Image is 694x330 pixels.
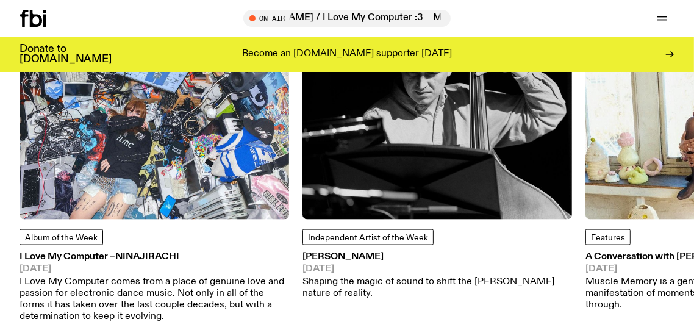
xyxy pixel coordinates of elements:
p: I Love My Computer comes from a place of genuine love and passion for electronic dance music. Not... [20,276,289,323]
h3: Donate to [DOMAIN_NAME] [20,44,112,65]
span: Ninajirachi [115,252,179,262]
span: Independent Artist of the Week [308,234,428,242]
a: Independent Artist of the Week [302,229,434,245]
h3: [PERSON_NAME] [302,253,572,262]
span: Album of the Week [25,234,98,242]
p: Shaping the magic of sound to shift the [PERSON_NAME] nature of reality. [302,276,572,300]
button: On AirMornings with [PERSON_NAME] / I Love My Computer :3Mornings with [PERSON_NAME] / I Love My ... [243,10,451,27]
span: Features [591,234,625,242]
a: Features [585,229,631,245]
h3: I Love My Computer – [20,253,289,262]
a: Album of the Week [20,229,103,245]
p: Become an [DOMAIN_NAME] supporter [DATE] [242,49,452,60]
a: [PERSON_NAME][DATE]Shaping the magic of sound to shift the [PERSON_NAME] nature of reality. [302,253,572,300]
span: [DATE] [20,265,289,274]
span: Tune in live [257,13,445,23]
span: [DATE] [302,265,572,274]
a: I Love My Computer –Ninajirachi[DATE]I Love My Computer comes from a place of genuine love and pa... [20,253,289,323]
